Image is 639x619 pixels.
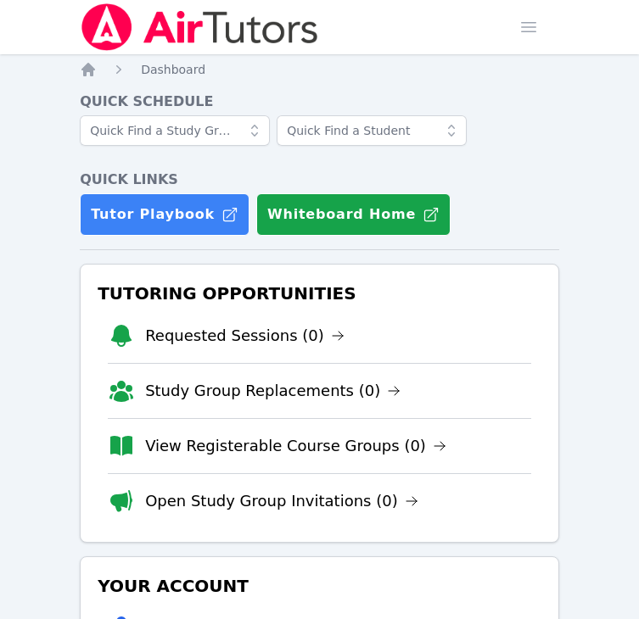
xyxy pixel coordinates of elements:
[80,115,270,146] input: Quick Find a Study Group
[80,193,249,236] a: Tutor Playbook
[145,489,418,513] a: Open Study Group Invitations (0)
[277,115,467,146] input: Quick Find a Student
[80,3,320,51] img: Air Tutors
[94,278,545,309] h3: Tutoring Opportunities
[145,434,446,458] a: View Registerable Course Groups (0)
[145,379,401,403] a: Study Group Replacements (0)
[94,571,545,601] h3: Your Account
[145,324,345,348] a: Requested Sessions (0)
[256,193,451,236] button: Whiteboard Home
[141,61,205,78] a: Dashboard
[80,92,559,112] h4: Quick Schedule
[80,61,559,78] nav: Breadcrumb
[141,63,205,76] span: Dashboard
[80,170,559,190] h4: Quick Links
